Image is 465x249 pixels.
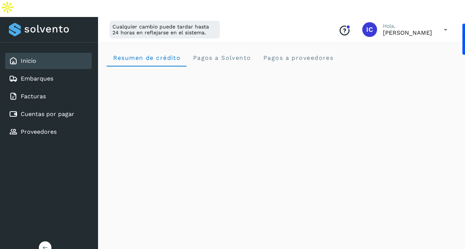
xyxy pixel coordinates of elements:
div: Proveedores [5,124,92,140]
span: Resumen de crédito [112,54,181,61]
div: Cualquier cambio puede tardar hasta 24 horas en reflejarse en el sistema. [109,21,220,38]
p: Hola, [383,23,432,29]
div: Cuentas por pagar [5,106,92,122]
div: Facturas [5,88,92,105]
a: Cuentas por pagar [21,110,74,117]
p: Isaac Cattan Kohab [383,29,432,36]
div: Inicio [5,53,92,69]
a: Proveedores [21,128,57,135]
div: Embarques [5,71,92,87]
a: Inicio [21,57,36,64]
a: Facturas [21,93,46,100]
a: Embarques [21,75,53,82]
span: Pagos a proveedores [263,54,333,61]
span: Pagos a Solvento [192,54,251,61]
